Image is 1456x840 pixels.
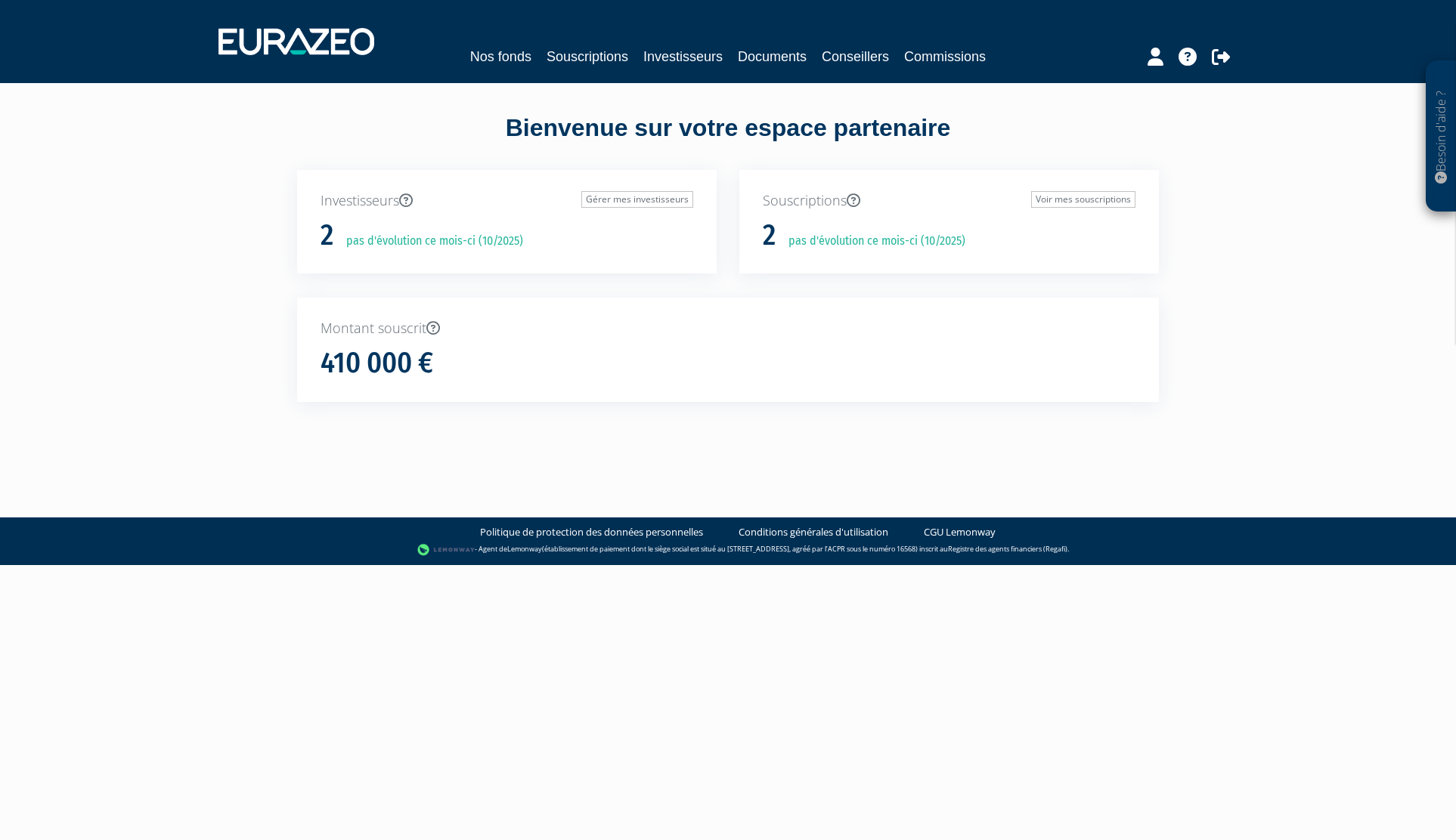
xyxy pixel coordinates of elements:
[507,544,542,554] a: Lemonway
[480,525,703,539] a: Politique de protection des données personnelles
[336,233,523,250] p: pas d'évolution ce mois-ci (10/2025)
[286,111,1170,170] div: Bienvenue sur votre espace partenaire
[948,544,1067,554] a: Registre des agents financiers (Regafi)
[643,46,723,67] a: Investisseurs
[218,28,374,55] img: 1732889491-logotype_eurazeo_blanc_rvb.png
[470,46,531,67] a: Nos fonds
[924,525,996,539] a: CGU Lemonway
[15,542,1441,557] div: - Agent de (établissement de paiement dont le siège social est situé au [STREET_ADDRESS], agréé p...
[1433,69,1450,205] p: Besoin d'aide ?
[547,46,628,67] a: Souscriptions
[738,46,807,67] a: Documents
[321,191,693,211] p: Investisseurs
[763,220,776,252] h1: 2
[904,46,986,67] a: Commissions
[321,319,1135,338] p: Montant souscrit
[1031,191,1135,208] a: Voir mes souscriptions
[778,233,965,250] p: pas d'évolution ce mois-ci (10/2025)
[763,191,1135,211] p: Souscriptions
[581,191,693,208] a: Gérer mes investisseurs
[321,347,433,379] h1: 410 000 €
[417,542,476,557] img: logo-lemonway.png
[321,220,333,252] h1: 2
[739,525,888,539] a: Conditions générales d'utilisation
[822,46,889,67] a: Conseillers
